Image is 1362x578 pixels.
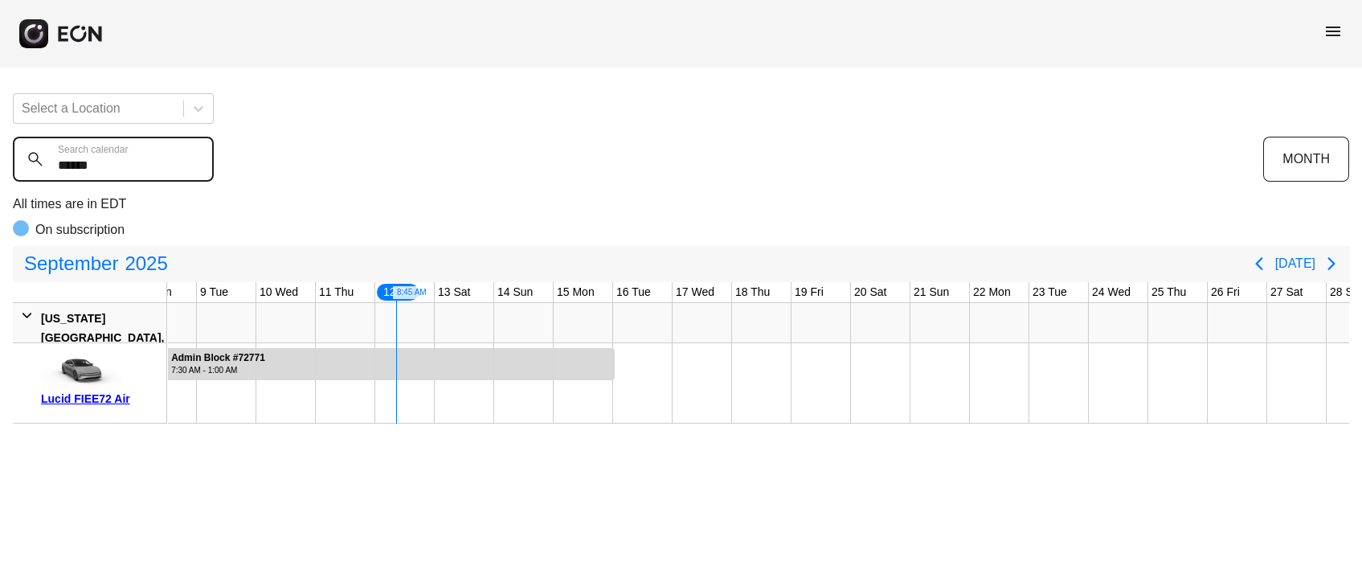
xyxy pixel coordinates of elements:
button: [DATE] [1275,249,1315,278]
div: Lucid FIEE72 Air [41,389,161,408]
div: Admin Block #72771 [171,352,265,364]
button: September2025 [14,248,178,280]
button: MONTH [1263,137,1349,182]
span: menu [1323,22,1343,41]
div: 21 Sun [910,282,952,302]
div: 7:30 AM - 1:00 AM [171,364,265,376]
div: 14 Sun [494,282,536,302]
div: 26 Fri [1208,282,1243,302]
img: car [41,349,121,389]
button: Previous page [1243,248,1275,280]
div: 20 Sat [851,282,890,302]
span: September [21,248,121,280]
div: 25 Thu [1148,282,1189,302]
div: 13 Sat [435,282,473,302]
div: 23 Tue [1029,282,1070,302]
div: 22 Mon [970,282,1014,302]
p: All times are in EDT [13,195,1349,214]
button: Next page [1315,248,1348,280]
div: 11 Thu [316,282,357,302]
div: [US_STATE][GEOGRAPHIC_DATA], [GEOGRAPHIC_DATA] [41,309,164,367]
div: 16 Tue [613,282,654,302]
div: 10 Wed [256,282,301,302]
div: 24 Wed [1089,282,1134,302]
div: 15 Mon [554,282,598,302]
div: 9 Tue [197,282,231,302]
div: 12 Fri [375,282,420,302]
div: 19 Fri [791,282,827,302]
span: 2025 [121,248,170,280]
p: On subscription [35,220,125,240]
label: Search calendar [58,143,128,156]
div: 18 Thu [732,282,773,302]
div: 27 Sat [1267,282,1306,302]
div: 17 Wed [673,282,718,302]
